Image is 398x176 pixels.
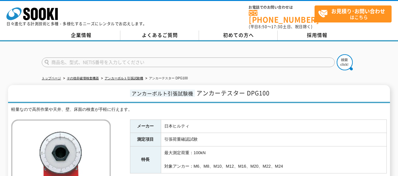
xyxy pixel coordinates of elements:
span: アンカーボルト引張試験機 [130,90,195,97]
a: 初めての方へ [199,31,278,40]
span: (平日 ～ 土日、祝日除く) [249,24,312,30]
span: 17:30 [271,24,283,30]
a: [PHONE_NUMBER] [249,10,315,23]
span: 初めての方へ [223,31,254,39]
span: お電話でのお問い合わせは [249,5,315,9]
a: アンカーボルト引張試験機 [105,76,143,80]
div: 軽量なので高所作業や天井、壁、床面の検査が手軽に行えます。 [11,106,387,113]
td: 最大測定荷重：100kN 対象アンカー：M6、M8、M10、M12、M16、M20、M22、M24 [161,146,386,173]
th: 測定項目 [130,133,161,146]
a: 企業情報 [42,31,120,40]
a: よくあるご質問 [120,31,199,40]
a: トップページ [42,76,61,80]
input: 商品名、型式、NETIS番号を入力してください [42,57,335,67]
span: はこちら [318,6,391,22]
span: 8:50 [258,24,267,30]
th: メーカー [130,119,161,133]
strong: お見積り･お問い合わせ [331,7,385,15]
a: お見積り･お問い合わせはこちら [315,5,392,22]
li: アンカーテスター DPG100 [144,75,188,82]
td: 日本ヒルティ [161,119,386,133]
a: その他非破壊検査機器 [67,76,99,80]
td: 引張荷重確認試験 [161,133,386,146]
img: btn_search.png [337,54,353,70]
p: 日々進化する計測技術と多種・多様化するニーズにレンタルでお応えします。 [6,22,147,26]
a: 採用情報 [278,31,356,40]
th: 特長 [130,146,161,173]
span: アンカーテスター DPG100 [196,89,270,97]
